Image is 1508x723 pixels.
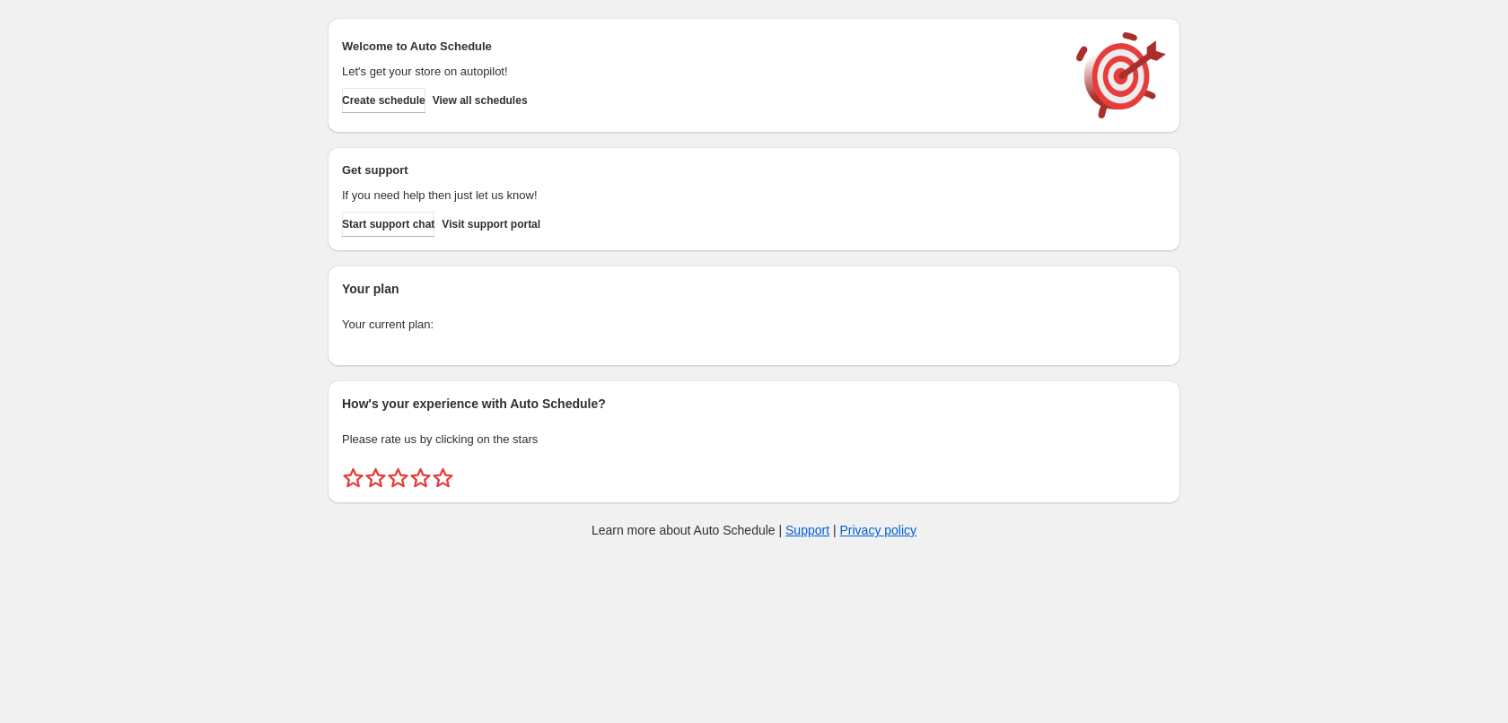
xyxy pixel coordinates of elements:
[433,88,528,113] button: View all schedules
[342,280,1166,298] h2: Your plan
[433,93,528,108] span: View all schedules
[342,395,1166,413] h2: How's your experience with Auto Schedule?
[342,38,1058,56] h2: Welcome to Auto Schedule
[442,217,540,231] span: Visit support portal
[840,523,917,537] a: Privacy policy
[342,316,1166,334] p: Your current plan:
[342,212,434,237] a: Start support chat
[342,187,1058,205] p: If you need help then just let us know!
[342,88,425,113] button: Create schedule
[592,521,916,539] p: Learn more about Auto Schedule | |
[342,217,434,231] span: Start support chat
[785,523,829,537] a: Support
[342,63,1058,81] p: Let's get your store on autopilot!
[342,431,1166,449] p: Please rate us by clicking on the stars
[342,161,1058,179] h2: Get support
[442,212,540,237] a: Visit support portal
[342,93,425,108] span: Create schedule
